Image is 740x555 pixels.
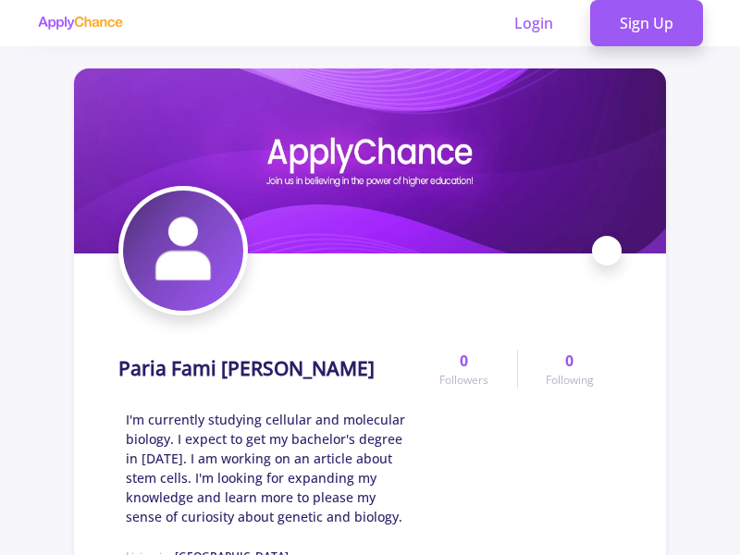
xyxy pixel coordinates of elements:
span: Following [546,372,594,388]
img: applychance logo text only [37,16,123,31]
img: Paria Fami Tafreshi cover image [74,68,666,253]
a: 0Following [517,350,622,388]
a: 0Followers [412,350,516,388]
span: I'm currently studying cellular and molecular biology. I expect to get my bachelor's degree in [D... [126,410,412,526]
h1: Paria Fami [PERSON_NAME] [118,357,375,380]
img: Paria Fami Tafreshi avatar [123,191,243,311]
span: 0 [460,350,468,372]
span: 0 [565,350,573,372]
span: Followers [439,372,488,388]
